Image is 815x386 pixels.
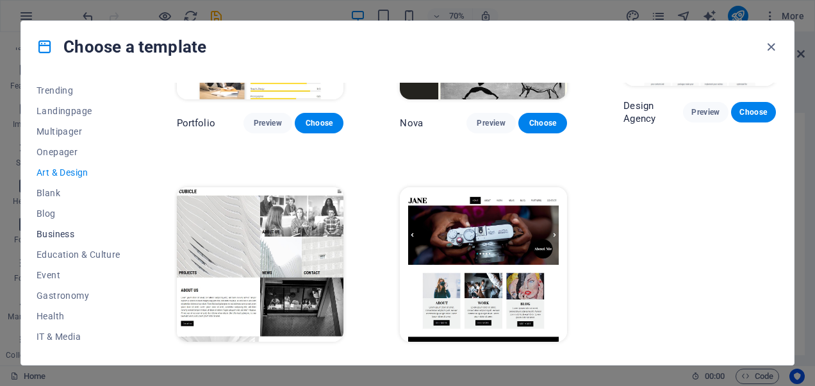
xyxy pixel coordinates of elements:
button: Onepager [37,142,120,162]
button: Event [37,265,120,285]
div: Drop content here [10,242,302,333]
span: Add elements [87,298,151,316]
button: Landingpage [37,101,120,121]
span: Gastronomy [37,290,120,301]
span: Choose [741,107,766,117]
span: Choose [305,118,333,128]
span: Blog [37,208,120,219]
span: Onepager [37,147,120,157]
span: Event [37,270,120,280]
span: Business [37,229,120,239]
button: Blog [37,203,120,224]
button: Art & Design [37,162,120,183]
button: Trending [37,80,120,101]
button: Choose [731,102,776,122]
span: Add elements [87,197,151,215]
button: Business [37,224,120,244]
span: Landingpage [37,106,120,116]
span: Preview [693,107,718,117]
p: Portfolio [177,117,215,130]
span: Preview [477,118,505,128]
button: Education & Culture [37,244,120,265]
span: Paste clipboard [156,298,226,316]
button: Health [37,306,120,326]
span: Blank [37,188,120,198]
button: Multipager [37,121,120,142]
span: Art & Design [37,167,120,178]
button: Blank [37,183,120,203]
p: Nova [400,117,423,130]
span: IT & Media [37,331,120,342]
span: Preview [254,118,282,128]
span: Health [37,311,120,321]
button: Preview [243,113,292,133]
span: Education & Culture [37,249,120,260]
button: Choose [295,113,343,133]
button: IT & Media [37,326,120,347]
p: Design Agency [623,99,683,125]
span: Multipager [37,126,120,137]
div: Drop content here [10,141,302,232]
h4: Choose a template [37,37,206,57]
span: Trending [37,85,120,96]
span: Choose [529,118,557,128]
img: Jane [400,187,567,341]
span: Paste clipboard [156,197,226,215]
button: Legal & Finance [37,347,120,367]
button: Choose [518,113,567,133]
button: Preview [683,102,728,122]
img: Cubicle [177,187,344,341]
button: Preview [466,113,515,133]
button: Gastronomy [37,285,120,306]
